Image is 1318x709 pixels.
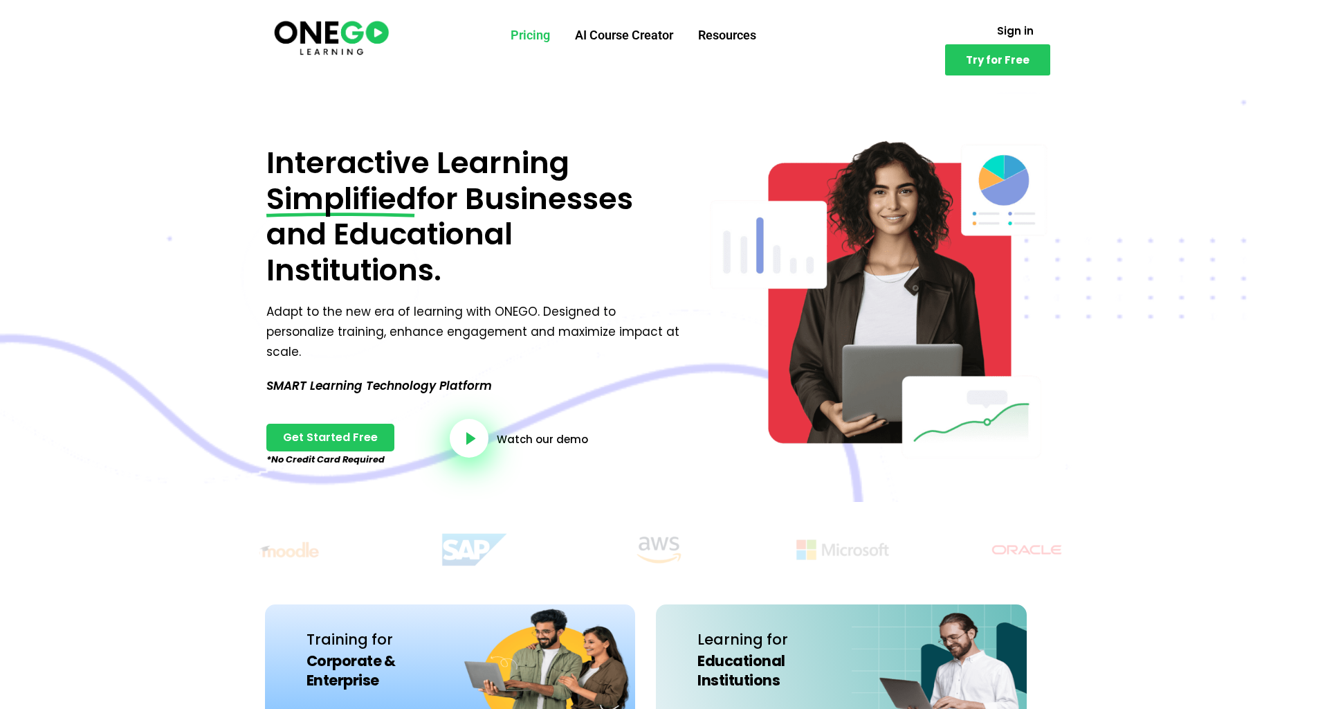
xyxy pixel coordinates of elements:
[266,181,417,217] span: Simplified
[945,44,1050,75] a: Try for Free
[266,142,569,183] span: Interactive Learning
[216,530,365,570] img: Title
[266,453,385,466] em: *No Credit Card Required
[562,17,686,53] a: AI Course Creator
[497,434,588,445] a: Watch our demo
[997,26,1034,36] span: Sign in
[952,530,1101,570] img: Title
[768,530,917,570] img: Title
[450,419,488,458] a: video-button
[686,17,769,53] a: Resources
[266,302,685,362] p: Adapt to the new era of learning with ONEGO. Designed to personalize training, enhance engagement...
[400,530,549,570] img: Title
[266,178,633,291] span: for Businesses and Educational Institutions.
[690,628,845,691] h4: Learning for
[283,432,378,443] span: Get Started Free
[266,376,685,396] p: SMART Learning Technology Platform
[498,17,562,53] a: Pricing
[584,530,733,570] img: Title
[306,651,396,690] span: Corporate & Enterprise
[980,17,1050,44] a: Sign in
[266,424,394,451] a: Get Started Free
[300,628,454,691] h4: Training for
[697,651,785,690] span: Educational Institutions
[966,55,1029,65] span: Try for Free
